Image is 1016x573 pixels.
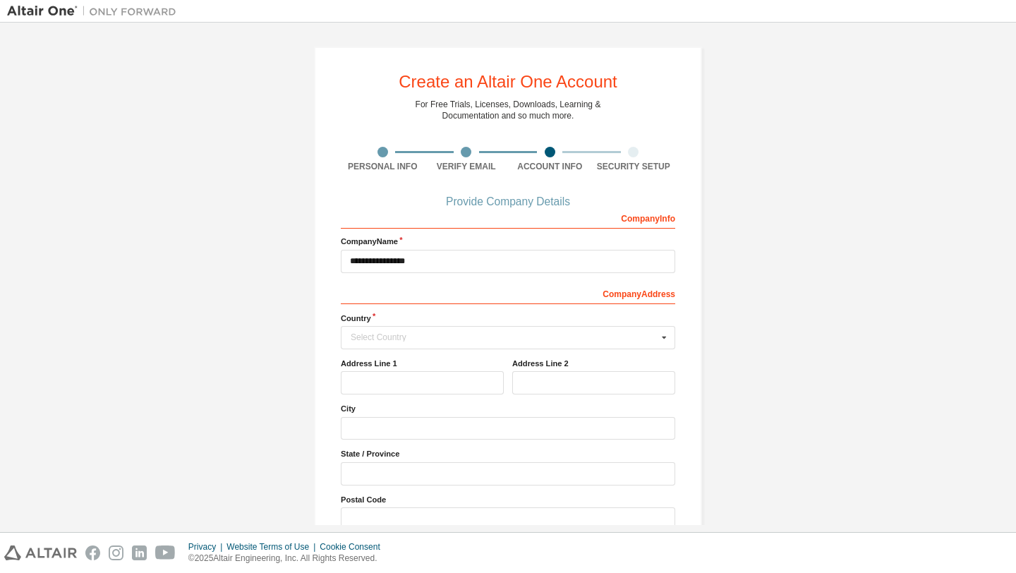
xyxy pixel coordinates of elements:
label: Postal Code [341,494,675,505]
p: © 2025 Altair Engineering, Inc. All Rights Reserved. [188,553,389,565]
img: Altair One [7,4,183,18]
label: Country [341,313,675,324]
label: State / Province [341,448,675,459]
div: Company Address [341,282,675,304]
img: instagram.svg [109,545,123,560]
div: Personal Info [341,161,425,172]
label: Company Name [341,236,675,247]
div: Privacy [188,541,226,553]
img: altair_logo.svg [4,545,77,560]
img: linkedin.svg [132,545,147,560]
div: Provide Company Details [341,198,675,206]
img: youtube.svg [155,545,176,560]
div: Select Country [351,333,658,342]
div: For Free Trials, Licenses, Downloads, Learning & Documentation and so much more. [416,99,601,121]
label: City [341,403,675,414]
div: Company Info [341,206,675,229]
div: Security Setup [592,161,676,172]
div: Create an Altair One Account [399,73,617,90]
img: facebook.svg [85,545,100,560]
label: Address Line 2 [512,358,675,369]
div: Cookie Consent [320,541,388,553]
label: Address Line 1 [341,358,504,369]
div: Website Terms of Use [226,541,320,553]
div: Verify Email [425,161,509,172]
div: Account Info [508,161,592,172]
